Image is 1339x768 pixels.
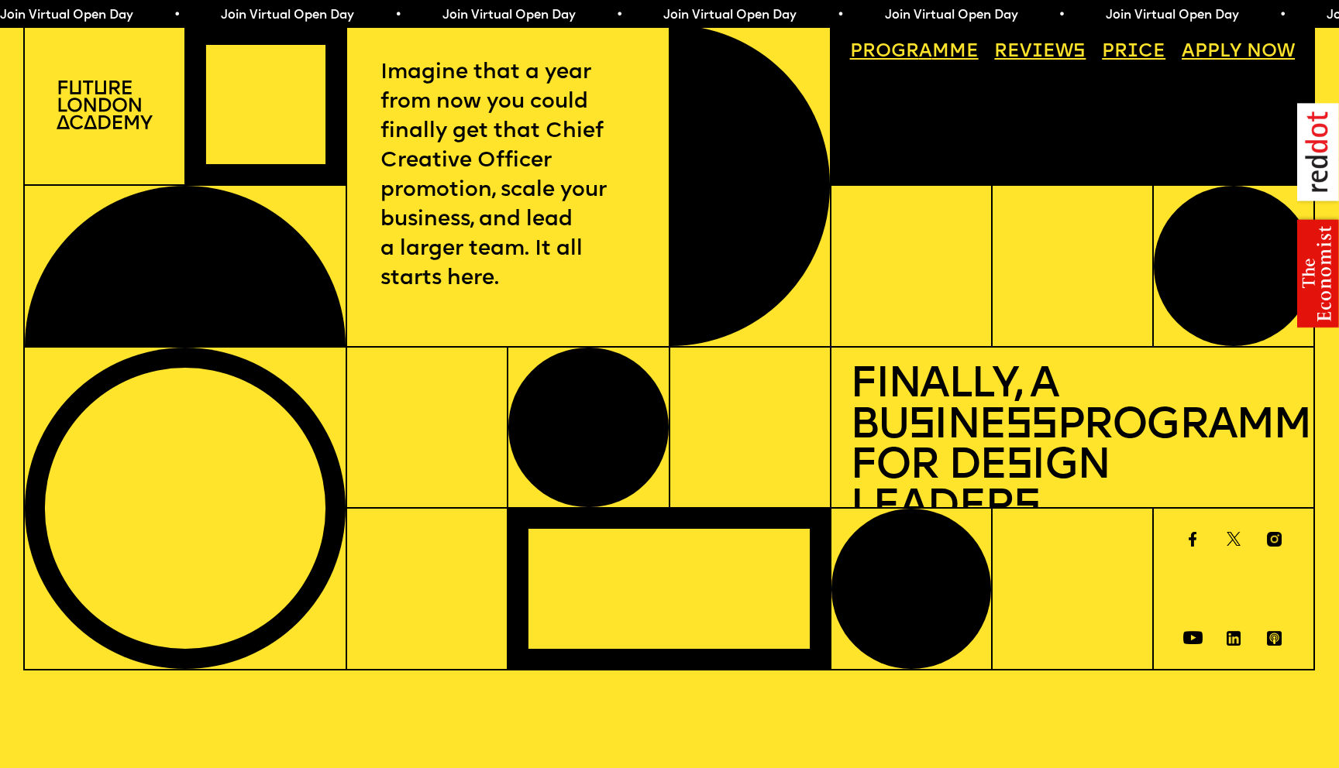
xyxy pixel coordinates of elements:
[1006,446,1031,489] span: s
[394,9,401,22] span: •
[173,9,180,22] span: •
[837,9,844,22] span: •
[1058,9,1065,22] span: •
[841,34,988,71] a: Programme
[1279,9,1286,22] span: •
[380,58,635,293] p: Imagine that a year from now you could finally get that Chief Creative Officer promotion, scale y...
[1182,43,1195,61] span: A
[919,43,932,61] span: a
[1093,34,1175,71] a: Price
[850,366,1295,529] h1: Finally, a Bu ine Programme for De ign Leader
[985,34,1095,71] a: Reviews
[1014,487,1039,530] span: s
[615,9,622,22] span: •
[1172,34,1304,71] a: Apply now
[1005,406,1056,448] span: ss
[908,406,934,448] span: s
